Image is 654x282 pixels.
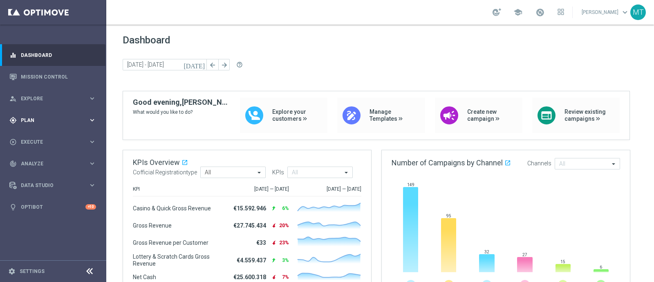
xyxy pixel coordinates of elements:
[9,139,96,145] button: play_circle_outline Execute keyboard_arrow_right
[9,138,17,146] i: play_circle_outline
[88,181,96,189] i: keyboard_arrow_right
[21,66,96,88] a: Mission Control
[9,196,96,218] div: Optibot
[9,160,88,167] div: Analyze
[9,52,96,59] button: equalizer Dashboard
[21,196,85,218] a: Optibot
[21,183,88,188] span: Data Studio
[9,74,96,80] button: Mission Control
[20,269,45,274] a: Settings
[581,6,630,18] a: [PERSON_NAME]keyboard_arrow_down
[620,8,629,17] span: keyboard_arrow_down
[21,44,96,66] a: Dashboard
[9,160,17,167] i: track_changes
[9,182,96,189] button: Data Studio keyboard_arrow_right
[85,204,96,210] div: +10
[88,160,96,167] i: keyboard_arrow_right
[21,96,88,101] span: Explore
[21,118,88,123] span: Plan
[9,95,88,102] div: Explore
[9,117,96,124] button: gps_fixed Plan keyboard_arrow_right
[9,138,88,146] div: Execute
[88,116,96,124] i: keyboard_arrow_right
[21,140,88,144] span: Execute
[88,95,96,102] i: keyboard_arrow_right
[9,203,17,211] i: lightbulb
[9,95,17,102] i: person_search
[9,182,88,189] div: Data Studio
[88,138,96,146] i: keyboard_arrow_right
[513,8,522,17] span: school
[9,160,96,167] button: track_changes Analyze keyboard_arrow_right
[9,52,17,59] i: equalizer
[9,204,96,210] button: lightbulb Optibot +10
[9,117,17,124] i: gps_fixed
[21,161,88,166] span: Analyze
[630,5,646,20] div: MT
[8,268,16,275] i: settings
[9,44,96,66] div: Dashboard
[9,95,96,102] button: person_search Explore keyboard_arrow_right
[9,66,96,88] div: Mission Control
[9,117,88,124] div: Plan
